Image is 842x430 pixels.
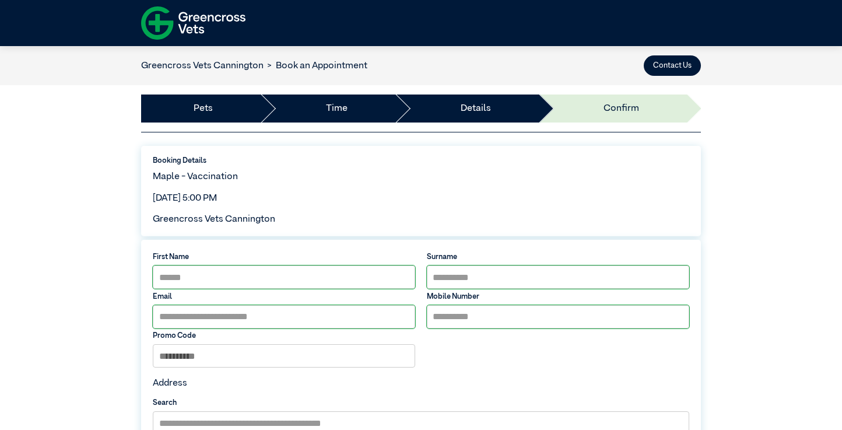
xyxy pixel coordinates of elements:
a: Pets [194,102,213,116]
label: Email [153,291,415,302]
label: Search [153,397,689,408]
a: Time [326,102,348,116]
label: Mobile Number [427,291,689,302]
label: Surname [427,251,689,263]
label: Promo Code [153,330,415,341]
label: First Name [153,251,415,263]
h4: Address [153,378,689,389]
span: Greencross Vets Cannington [153,215,275,224]
span: [DATE] 5:00 PM [153,194,217,203]
li: Book an Appointment [264,59,367,73]
a: Greencross Vets Cannington [141,61,264,71]
span: Maple - Vaccination [153,172,238,181]
button: Contact Us [644,55,701,76]
nav: breadcrumb [141,59,367,73]
a: Details [461,102,491,116]
img: f-logo [141,3,245,43]
label: Booking Details [153,155,689,166]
